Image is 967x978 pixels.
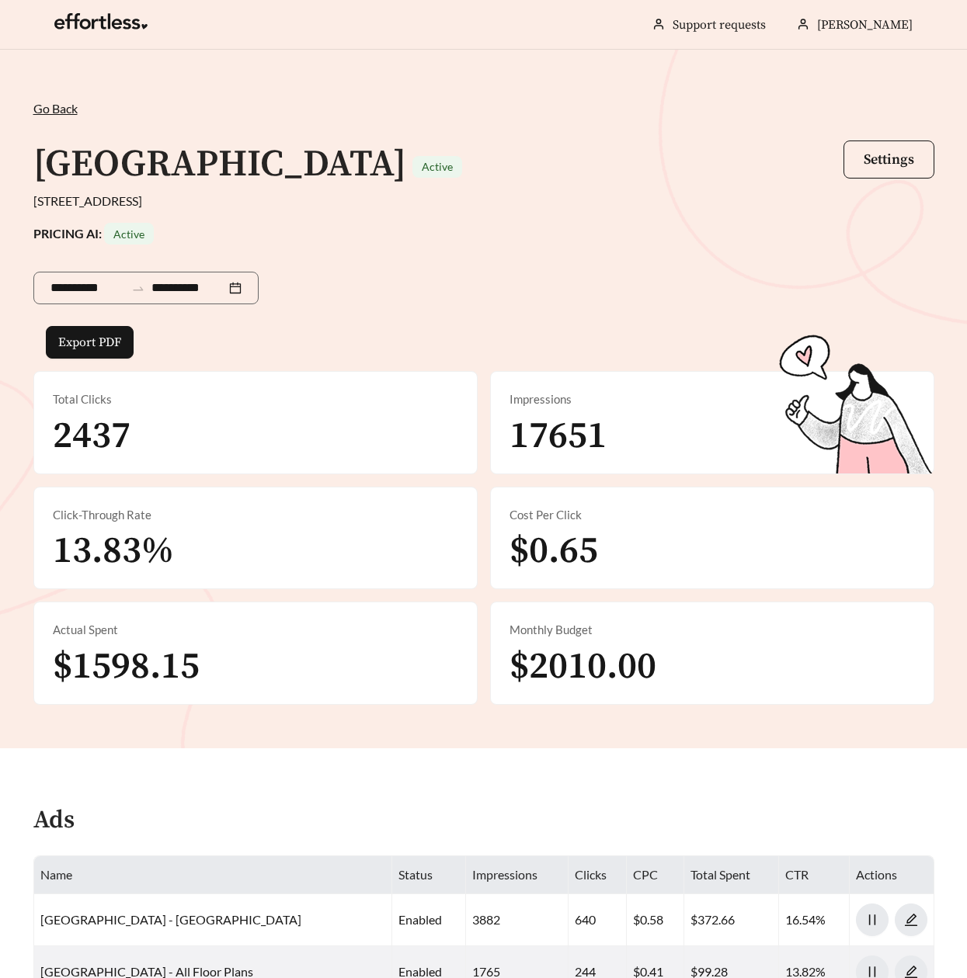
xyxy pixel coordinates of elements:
button: pause [856,903,889,936]
td: 640 [569,894,628,946]
button: edit [895,903,927,936]
div: Impressions [510,390,915,408]
span: $2010.00 [510,643,656,690]
h1: [GEOGRAPHIC_DATA] [33,141,406,188]
span: [PERSON_NAME] [817,17,913,33]
button: Export PDF [46,326,134,359]
th: Actions [850,856,934,894]
div: Monthly Budget [510,621,915,639]
span: enabled [398,912,442,927]
div: Total Clicks [53,390,458,408]
span: swap-right [131,282,145,296]
td: 16.54% [779,894,849,946]
span: Active [422,160,453,173]
td: 3882 [466,894,569,946]
div: Cost Per Click [510,506,915,524]
span: $1598.15 [53,643,200,690]
a: Support requests [673,17,766,33]
span: 2437 [53,413,130,460]
span: pause [857,913,888,927]
h4: Ads [33,807,75,834]
span: CPC [633,867,658,882]
span: Settings [864,151,914,168]
span: $0.65 [510,528,598,574]
a: edit [895,912,927,927]
span: Active [113,227,144,241]
span: Export PDF [58,333,121,352]
span: 13.83% [53,528,174,574]
th: Status [392,856,466,894]
button: Settings [844,140,934,179]
td: $0.58 [627,894,684,946]
th: Total Spent [684,856,780,894]
span: CTR [785,867,809,882]
th: Impressions [466,856,569,894]
span: 17651 [510,413,607,460]
td: $372.66 [684,894,780,946]
div: Actual Spent [53,621,458,639]
span: edit [896,913,927,927]
div: [STREET_ADDRESS] [33,192,934,210]
span: Go Back [33,101,78,116]
th: Name [34,856,392,894]
span: to [131,281,145,295]
th: Clicks [569,856,628,894]
div: Click-Through Rate [53,506,458,524]
strong: PRICING AI: [33,226,154,241]
a: [GEOGRAPHIC_DATA] - [GEOGRAPHIC_DATA] [40,912,301,927]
